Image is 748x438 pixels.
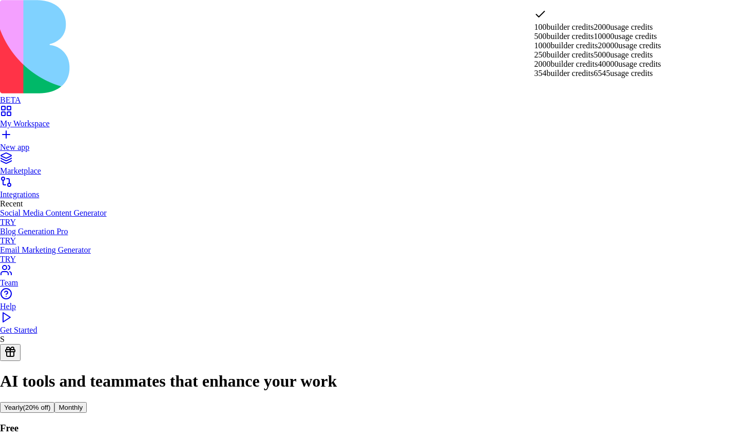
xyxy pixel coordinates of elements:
[593,69,653,78] span: 6545 usage credits
[598,60,661,68] span: 40000 usage credits
[593,32,657,41] span: 10000 usage credits
[593,50,653,59] span: 5000 usage credits
[534,32,594,41] span: 500 builder credits
[534,41,598,50] span: 1000 builder credits
[534,60,598,68] span: 2000 builder credits
[534,69,594,78] span: 354 builder credits
[598,41,661,50] span: 20000 usage credits
[534,23,594,31] span: 100 builder credits
[534,50,594,59] span: 250 builder credits
[593,23,653,31] span: 2000 usage credits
